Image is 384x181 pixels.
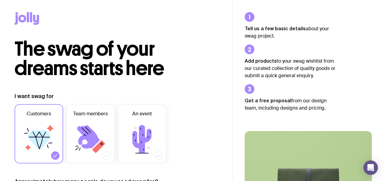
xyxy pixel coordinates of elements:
p: from our design team, including designs and pricing. [245,97,336,112]
strong: Tell us a few basic details [245,26,306,31]
span: The swag of your dreams starts here [15,37,164,80]
span: Customers [27,110,51,117]
label: I want swag for [15,93,54,100]
strong: Get a free proposal [245,98,291,103]
strong: Add products [245,58,277,64]
span: An event [132,110,152,117]
p: about your swag project. [245,25,336,40]
div: Open Intercom Messenger [363,160,378,175]
span: Team members [73,110,108,117]
p: to your swag wishlist from our curated collection of quality goods or submit a quick general enqu... [245,57,336,79]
